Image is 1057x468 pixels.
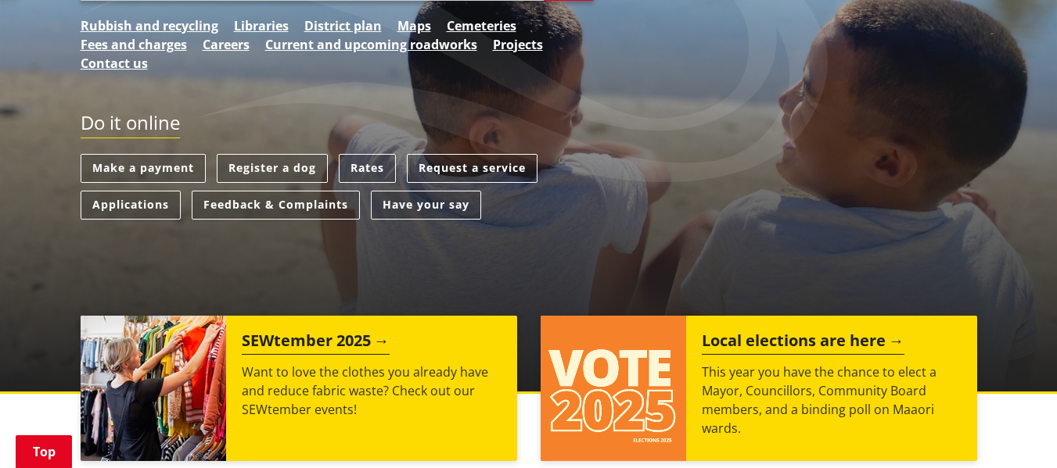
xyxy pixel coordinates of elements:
[541,316,686,461] img: Vote 2025
[702,363,962,438] p: This year you have the chance to elect a Mayor, Councillors, Community Board members, and a bindi...
[234,16,289,35] a: Libraries
[81,35,187,54] a: Fees and charges
[81,112,180,139] h2: Do it online
[493,35,543,54] a: Projects
[242,331,390,355] h2: SEWtember 2025
[16,435,72,468] a: Top
[541,316,977,461] a: Local elections are here This year you have the chance to elect a Mayor, Councillors, Community B...
[81,16,218,35] a: Rubbish and recycling
[702,331,904,355] h2: Local elections are here
[339,154,396,183] a: Rates
[397,16,431,35] a: Maps
[81,316,517,461] a: SEWtember 2025 Want to love the clothes you already have and reduce fabric waste? Check out our S...
[217,154,328,183] a: Register a dog
[265,35,477,54] a: Current and upcoming roadworks
[242,363,502,419] p: Want to love the clothes you already have and reduce fabric waste? Check out our SEWtember events!
[407,154,537,183] a: Request a service
[81,316,226,461] img: SEWtember
[203,35,250,54] a: Careers
[371,191,481,220] a: Have your say
[81,191,181,220] a: Applications
[192,191,360,220] a: Feedback & Complaints
[81,154,206,183] a: Make a payment
[81,54,148,73] a: Contact us
[304,16,382,35] a: District plan
[447,16,516,35] a: Cemeteries
[985,402,1041,459] iframe: Messenger Launcher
